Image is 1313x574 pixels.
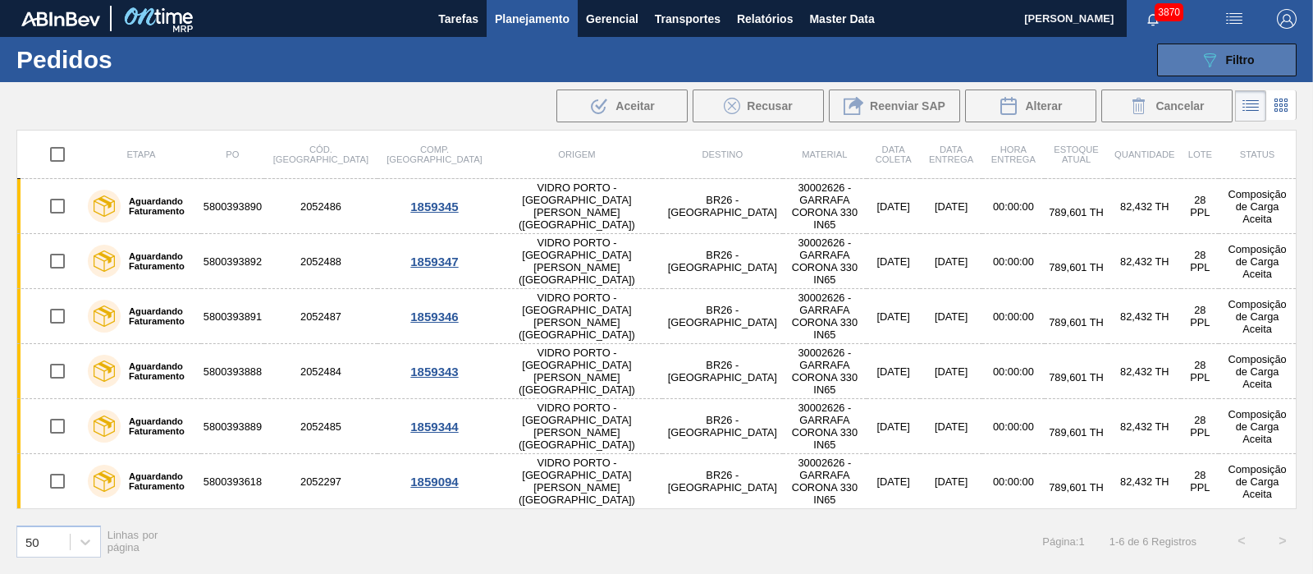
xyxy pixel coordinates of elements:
a: Aguardando Faturamento58003938892052485VIDRO PORTO - [GEOGRAPHIC_DATA][PERSON_NAME] ([GEOGRAPHIC_... [17,399,1297,454]
td: 2052485 [264,399,377,454]
td: 5800393618 [201,454,264,509]
td: 30002626 - GARRAFA CORONA 330 IN65 [783,179,867,234]
td: 82,432 TH [1108,234,1181,289]
button: Reenviar SAP [829,90,960,122]
img: userActions [1224,9,1244,29]
td: 00:00:00 [982,289,1045,344]
td: Composição de Carga Aceita [1219,344,1296,399]
td: BR26 - [GEOGRAPHIC_DATA] [662,289,783,344]
td: Composição de Carga Aceita [1219,234,1296,289]
span: Destino [702,149,743,159]
td: 82,432 TH [1108,344,1181,399]
a: Aguardando Faturamento58003938902052486VIDRO PORTO - [GEOGRAPHIC_DATA][PERSON_NAME] ([GEOGRAPHIC_... [17,179,1297,234]
td: BR26 - [GEOGRAPHIC_DATA] [662,234,783,289]
td: VIDRO PORTO - [GEOGRAPHIC_DATA][PERSON_NAME] ([GEOGRAPHIC_DATA]) [492,344,662,399]
span: Tarefas [438,9,478,29]
span: 789,601 TH [1049,261,1104,273]
td: VIDRO PORTO - [GEOGRAPHIC_DATA][PERSON_NAME] ([GEOGRAPHIC_DATA]) [492,399,662,454]
td: [DATE] [920,234,981,289]
span: PO [226,149,239,159]
td: Composição de Carga Aceita [1219,179,1296,234]
label: Aguardando Faturamento [121,361,194,381]
td: 00:00:00 [982,399,1045,454]
td: [DATE] [867,289,920,344]
label: Aguardando Faturamento [121,306,194,326]
a: Aguardando Faturamento58003938912052487VIDRO PORTO - [GEOGRAPHIC_DATA][PERSON_NAME] ([GEOGRAPHIC_... [17,289,1297,344]
span: Origem [558,149,595,159]
td: Composição de Carga Aceita [1219,399,1296,454]
td: 30002626 - GARRAFA CORONA 330 IN65 [783,234,867,289]
span: Transportes [655,9,721,29]
span: Comp. [GEOGRAPHIC_DATA] [387,145,482,164]
td: [DATE] [867,179,920,234]
span: 789,601 TH [1049,426,1104,439]
td: 2052484 [264,344,377,399]
td: [DATE] [867,399,920,454]
td: VIDRO PORTO - [GEOGRAPHIC_DATA][PERSON_NAME] ([GEOGRAPHIC_DATA]) [492,454,662,509]
td: [DATE] [867,344,920,399]
td: 30002626 - GARRAFA CORONA 330 IN65 [783,344,867,399]
label: Aguardando Faturamento [121,251,194,271]
td: BR26 - [GEOGRAPHIC_DATA] [662,344,783,399]
span: Relatórios [737,9,793,29]
span: Planejamento [495,9,570,29]
span: Etapa [126,149,155,159]
span: Hora Entrega [991,145,1036,164]
td: 2052486 [264,179,377,234]
td: 82,432 TH [1108,289,1181,344]
td: BR26 - [GEOGRAPHIC_DATA] [662,454,783,509]
td: 30002626 - GARRAFA CORONA 330 IN65 [783,289,867,344]
div: 1859347 [380,255,489,269]
span: Gerencial [586,9,638,29]
div: Visão em Cards [1266,90,1297,122]
label: Aguardando Faturamento [121,471,194,491]
td: BR26 - [GEOGRAPHIC_DATA] [662,179,783,234]
label: Aguardando Faturamento [121,416,194,436]
span: Cód. [GEOGRAPHIC_DATA] [273,145,368,164]
td: [DATE] [920,289,981,344]
span: 789,601 TH [1049,206,1104,218]
button: Recusar [693,90,824,122]
td: 28 PPL [1181,344,1219,399]
td: [DATE] [920,344,981,399]
td: 00:00:00 [982,234,1045,289]
td: [DATE] [867,454,920,509]
img: TNhmsLtSVTkK8tSr43FrP2fwEKptu5GPRR3wAAAABJRU5ErkJggg== [21,11,100,26]
td: BR26 - [GEOGRAPHIC_DATA] [662,399,783,454]
span: 789,601 TH [1049,371,1104,383]
td: 5800393888 [201,344,264,399]
label: Aguardando Faturamento [121,196,194,216]
td: VIDRO PORTO - [GEOGRAPHIC_DATA][PERSON_NAME] ([GEOGRAPHIC_DATA]) [492,289,662,344]
td: VIDRO PORTO - [GEOGRAPHIC_DATA][PERSON_NAME] ([GEOGRAPHIC_DATA]) [492,234,662,289]
td: 5800393892 [201,234,264,289]
td: 5800393891 [201,289,264,344]
div: Alterar Pedido [965,90,1096,122]
td: 00:00:00 [982,454,1045,509]
button: < [1221,521,1262,562]
div: Visão em Lista [1235,90,1266,122]
div: 1859346 [380,310,489,324]
td: 5800393889 [201,399,264,454]
span: Estoque atual [1054,145,1099,164]
td: [DATE] [920,454,981,509]
td: 2052297 [264,454,377,509]
span: 789,601 TH [1049,481,1104,494]
td: 2052488 [264,234,377,289]
span: Master Data [809,9,874,29]
td: 2052487 [264,289,377,344]
a: Aguardando Faturamento58003938882052484VIDRO PORTO - [GEOGRAPHIC_DATA][PERSON_NAME] ([GEOGRAPHIC_... [17,344,1297,399]
td: 30002626 - GARRAFA CORONA 330 IN65 [783,454,867,509]
div: 1859343 [380,365,489,379]
td: 82,432 TH [1108,179,1181,234]
span: Lote [1188,149,1212,159]
span: 789,601 TH [1049,316,1104,328]
td: 28 PPL [1181,179,1219,234]
span: Data coleta [876,145,912,164]
td: [DATE] [920,399,981,454]
div: 50 [25,535,39,549]
button: > [1262,521,1303,562]
span: Página : 1 [1042,535,1084,548]
button: Aceitar [556,90,688,122]
button: Cancelar [1101,90,1233,122]
span: Data Entrega [929,145,973,164]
